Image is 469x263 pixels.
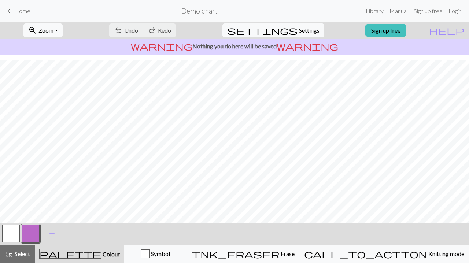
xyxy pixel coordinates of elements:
[124,245,187,263] button: Symbol
[299,245,469,263] button: Knitting mode
[3,42,466,51] p: Nothing you do here will be saved
[227,26,298,35] i: Settings
[387,4,411,18] a: Manual
[280,250,295,257] span: Erase
[38,27,53,34] span: Zoom
[4,5,30,17] a: Home
[48,229,56,239] span: add
[227,25,298,36] span: settings
[131,41,192,51] span: warning
[5,249,14,259] span: highlight_alt
[150,250,170,257] span: Symbol
[429,25,464,36] span: help
[411,4,446,18] a: Sign up free
[4,6,13,16] span: keyboard_arrow_left
[14,7,30,14] span: Home
[299,26,320,35] span: Settings
[446,4,465,18] a: Login
[304,249,427,259] span: call_to_action
[187,245,299,263] button: Erase
[427,250,464,257] span: Knitting mode
[14,250,30,257] span: Select
[101,251,120,258] span: Colour
[35,245,124,263] button: Colour
[181,7,218,15] h2: Demo chart
[363,4,387,18] a: Library
[192,249,280,259] span: ink_eraser
[23,23,63,37] button: Zoom
[365,24,406,37] a: Sign up free
[28,25,37,36] span: zoom_in
[40,249,101,259] span: palette
[277,41,338,51] span: warning
[222,23,324,37] button: SettingsSettings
